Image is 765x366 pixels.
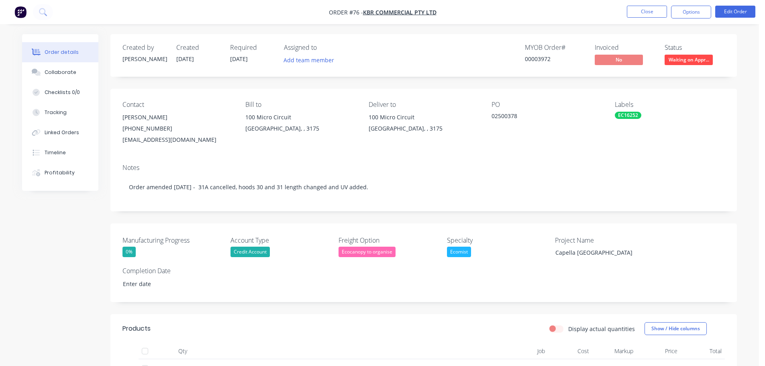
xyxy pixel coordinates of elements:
div: 100 Micro Circuit [369,112,479,123]
div: [EMAIL_ADDRESS][DOMAIN_NAME] [122,134,233,145]
div: Credit Account [231,247,270,257]
span: Order #76 - [329,8,363,16]
div: Labels [615,101,725,108]
div: Order amended [DATE] - 31A cancelled, hoods 30 and 31 length changed and UV added. [122,175,725,199]
button: Tracking [22,102,98,123]
div: Created by [122,44,167,51]
button: Linked Orders [22,123,98,143]
div: Checklists 0/0 [45,89,80,96]
div: 02500378 [492,112,592,123]
div: 100 Micro Circuit[GEOGRAPHIC_DATA], , 3175 [245,112,355,137]
div: Profitability [45,169,75,176]
div: Contact [122,101,233,108]
div: Ecocanopy to organise [339,247,396,257]
div: Assigned to [284,44,364,51]
label: Freight Option [339,235,439,245]
div: Order details [45,49,79,56]
div: Ecomist [447,247,471,257]
button: Add team member [279,55,339,65]
div: Job [488,343,548,359]
label: Completion Date [122,266,223,276]
button: Checklists 0/0 [22,82,98,102]
button: Order details [22,42,98,62]
div: Linked Orders [45,129,79,136]
label: Manufacturing Progress [122,235,223,245]
div: Qty [159,343,207,359]
label: Account Type [231,235,331,245]
div: 0% [122,247,136,257]
div: [GEOGRAPHIC_DATA], , 3175 [245,123,355,134]
div: Collaborate [45,69,76,76]
span: [DATE] [230,55,248,63]
div: Capella [GEOGRAPHIC_DATA] [549,247,649,258]
div: Total [681,343,725,359]
div: Products [122,324,151,333]
span: Waiting on Appr... [665,55,713,65]
img: Factory [14,6,27,18]
div: Notes [122,164,725,172]
button: Add team member [284,55,339,65]
div: 00003972 [525,55,585,63]
label: Project Name [555,235,655,245]
div: Markup [592,343,636,359]
div: Timeline [45,149,66,156]
div: Deliver to [369,101,479,108]
span: [DATE] [176,55,194,63]
div: 100 Micro Circuit [245,112,355,123]
div: Tracking [45,109,67,116]
button: Timeline [22,143,98,163]
button: Waiting on Appr... [665,55,713,67]
div: Bill to [245,101,355,108]
div: MYOB Order # [525,44,585,51]
div: [PERSON_NAME] [122,112,233,123]
button: Show / Hide columns [645,322,707,335]
div: PO [492,101,602,108]
button: Edit Order [715,6,755,18]
div: Invoiced [595,44,655,51]
div: Created [176,44,220,51]
div: [PERSON_NAME][PHONE_NUMBER][EMAIL_ADDRESS][DOMAIN_NAME] [122,112,233,145]
button: Collaborate [22,62,98,82]
div: 100 Micro Circuit[GEOGRAPHIC_DATA], , 3175 [369,112,479,137]
div: Cost [548,343,592,359]
div: EC16252 [615,112,641,119]
button: Options [671,6,711,18]
label: Specialty [447,235,547,245]
span: No [595,55,643,65]
input: Enter date [117,278,217,290]
div: Price [636,343,681,359]
label: Display actual quantities [568,325,635,333]
div: [GEOGRAPHIC_DATA], , 3175 [369,123,479,134]
div: Status [665,44,725,51]
div: Required [230,44,274,51]
button: Close [627,6,667,18]
div: [PERSON_NAME] [122,55,167,63]
button: Profitability [22,163,98,183]
div: [PHONE_NUMBER] [122,123,233,134]
a: KBR Commercial Pty Ltd [363,8,437,16]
